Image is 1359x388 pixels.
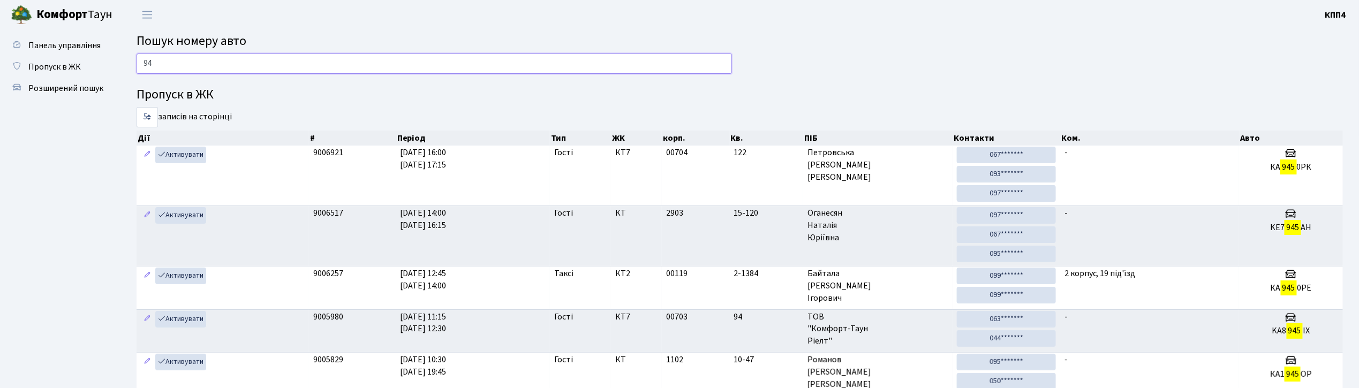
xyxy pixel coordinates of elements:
span: 9005980 [313,311,343,323]
a: КПП4 [1325,9,1346,21]
th: # [309,131,396,146]
h5: KE7 AH [1243,223,1339,233]
span: Байтала [PERSON_NAME] Ігорович [807,268,948,305]
button: Переключити навігацію [134,6,161,24]
span: Гості [554,311,573,323]
span: КТ2 [615,268,658,280]
span: Таун [36,6,112,24]
span: 122 [734,147,799,159]
a: Активувати [155,354,206,370]
h5: КА 0РЕ [1243,283,1339,293]
span: Оганесян Наталія Юріївна [807,207,948,244]
mark: 945 [1287,323,1303,338]
span: 1102 [666,354,683,366]
span: [DATE] 10:30 [DATE] 19:45 [401,354,447,378]
span: КТ7 [615,147,658,159]
span: Панель управління [28,40,101,51]
span: 2 корпус, 19 під'їзд [1064,268,1136,279]
span: [DATE] 16:00 [DATE] 17:15 [401,147,447,171]
span: - [1064,147,1068,158]
a: Редагувати [141,268,154,284]
img: logo.png [11,4,32,26]
span: 9006257 [313,268,343,279]
span: 9005829 [313,354,343,366]
a: Редагувати [141,147,154,163]
span: 94 [734,311,799,323]
h5: КА1 ОР [1243,369,1339,379]
a: Активувати [155,268,206,284]
span: 2903 [666,207,683,219]
span: Петровська [PERSON_NAME] [PERSON_NAME] [807,147,948,184]
span: 9006517 [313,207,343,219]
th: Тип [550,131,611,146]
a: Пропуск в ЖК [5,56,112,78]
span: Гості [554,207,573,219]
h5: KA8 IX [1243,326,1339,336]
span: [DATE] 12:45 [DATE] 14:00 [401,268,447,292]
a: Активувати [155,147,206,163]
a: Редагувати [141,311,154,328]
span: - [1064,354,1068,366]
span: [DATE] 14:00 [DATE] 16:15 [401,207,447,231]
span: 9006921 [313,147,343,158]
span: - [1064,207,1068,219]
span: 00119 [666,268,688,279]
mark: 945 [1285,367,1301,382]
a: Редагувати [141,354,154,370]
th: ЖК [611,131,662,146]
span: Гості [554,147,573,159]
a: Активувати [155,207,206,224]
span: ТОВ "Комфорт-Таун Ріелт" [807,311,948,348]
th: Кв. [730,131,804,146]
th: Період [396,131,550,146]
span: КТ [615,207,658,219]
h4: Пропуск в ЖК [137,87,1343,103]
th: Ком. [1060,131,1239,146]
th: Авто [1240,131,1343,146]
span: Пошук номеру авто [137,32,246,50]
h5: КА 0РК [1243,162,1339,172]
mark: 945 [1281,280,1297,295]
mark: 945 [1285,220,1301,235]
b: Комфорт [36,6,88,23]
span: 2-1384 [734,268,799,280]
span: Пропуск в ЖК [28,61,81,73]
span: Гості [554,354,573,366]
span: [DATE] 11:15 [DATE] 12:30 [401,311,447,335]
th: Дії [137,131,309,146]
th: ПІБ [804,131,953,146]
span: 00704 [666,147,688,158]
span: 15-120 [734,207,799,219]
span: КТ [615,354,658,366]
select: записів на сторінці [137,107,158,127]
a: Панель управління [5,35,112,56]
span: Розширений пошук [28,82,103,94]
span: 10-47 [734,354,799,366]
a: Активувати [155,311,206,328]
th: корп. [662,131,730,146]
span: КТ7 [615,311,658,323]
label: записів на сторінці [137,107,232,127]
span: 00703 [666,311,688,323]
input: Пошук [137,54,732,74]
a: Розширений пошук [5,78,112,99]
span: Таксі [554,268,573,280]
span: - [1064,311,1068,323]
a: Редагувати [141,207,154,224]
mark: 945 [1280,159,1296,174]
th: Контакти [953,131,1061,146]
